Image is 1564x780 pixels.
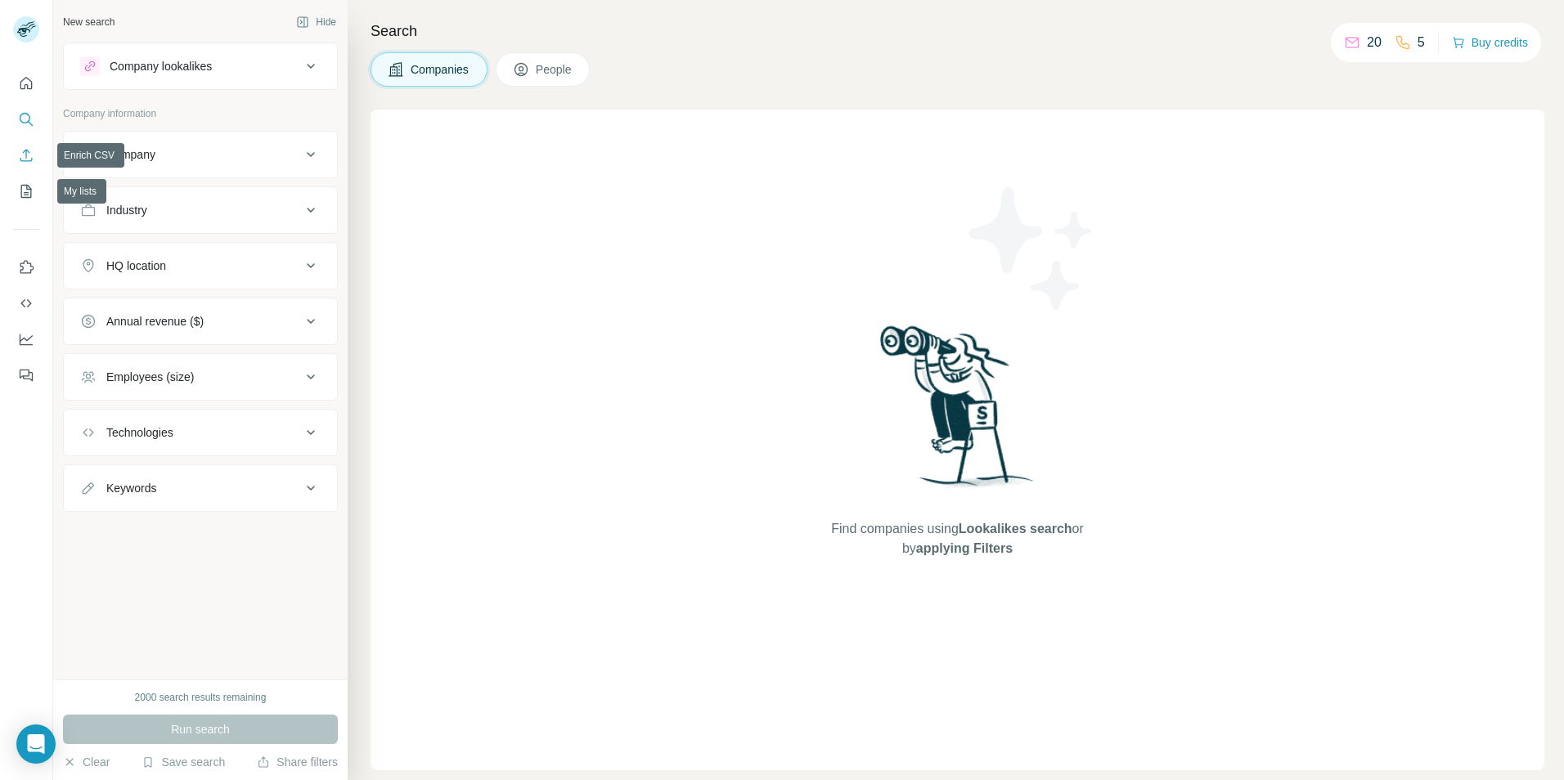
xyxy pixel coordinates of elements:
button: Company lookalikes [64,47,337,86]
div: Open Intercom Messenger [16,724,56,764]
button: Hide [285,10,348,34]
button: Company [64,135,337,174]
button: Search [13,105,39,134]
img: Surfe Illustration - Woman searching with binoculars [873,321,1043,504]
button: Industry [64,191,337,230]
span: People [536,61,573,78]
button: Annual revenue ($) [64,302,337,341]
div: Keywords [106,480,156,496]
button: Keywords [64,468,337,508]
img: Surfe Illustration - Stars [958,175,1105,322]
button: Technologies [64,413,337,452]
button: Quick start [13,69,39,98]
h4: Search [371,20,1544,43]
div: Technologies [106,424,173,441]
div: HQ location [106,258,166,274]
div: Company [106,146,155,163]
button: Use Surfe on LinkedIn [13,253,39,282]
button: HQ location [64,246,337,285]
p: Company information [63,106,338,121]
button: Feedback [13,361,39,390]
p: 20 [1367,33,1382,52]
button: Use Surfe API [13,289,39,318]
span: Lookalikes search [959,522,1072,536]
span: applying Filters [916,541,1013,555]
button: Enrich CSV [13,141,39,170]
button: Save search [142,754,225,770]
span: Companies [411,61,470,78]
div: Industry [106,202,147,218]
button: Employees (size) [64,357,337,397]
button: Dashboard [13,325,39,354]
div: 2000 search results remaining [135,690,267,705]
p: 5 [1418,33,1425,52]
button: Buy credits [1452,31,1528,54]
div: Employees (size) [106,369,194,385]
div: New search [63,15,115,29]
button: Share filters [257,754,338,770]
div: Annual revenue ($) [106,313,204,329]
span: Find companies using or by [826,519,1088,558]
button: My lists [13,177,39,206]
div: Company lookalikes [110,58,212,74]
button: Clear [63,754,110,770]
